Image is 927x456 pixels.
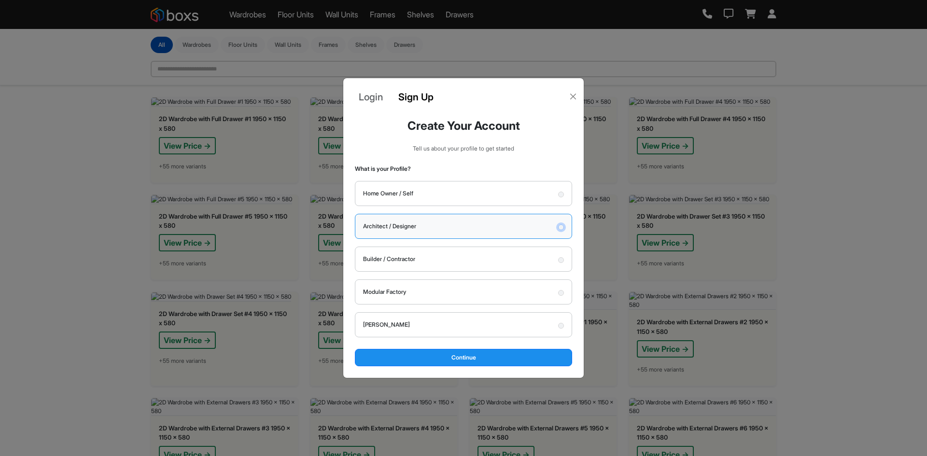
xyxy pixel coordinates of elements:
a: Login [351,86,391,108]
input: [PERSON_NAME] [558,323,564,329]
button: Close [566,90,580,103]
input: Modular Factory [558,290,564,296]
a: Sign Up [391,86,441,108]
span: Modular Factory [363,288,406,296]
button: Continue [355,349,572,366]
h4: Create Your Account [355,119,572,133]
span: [PERSON_NAME] [363,320,410,329]
label: What is your Profile? [355,165,411,173]
span: Architect / Designer [363,222,416,231]
span: Builder / Contractor [363,255,415,263]
p: Tell us about your profile to get started [355,144,572,153]
input: Builder / Contractor [558,257,564,263]
input: Architect / Designer [558,224,564,230]
input: Home Owner / Self [558,192,564,197]
span: Home Owner / Self [363,189,413,198]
